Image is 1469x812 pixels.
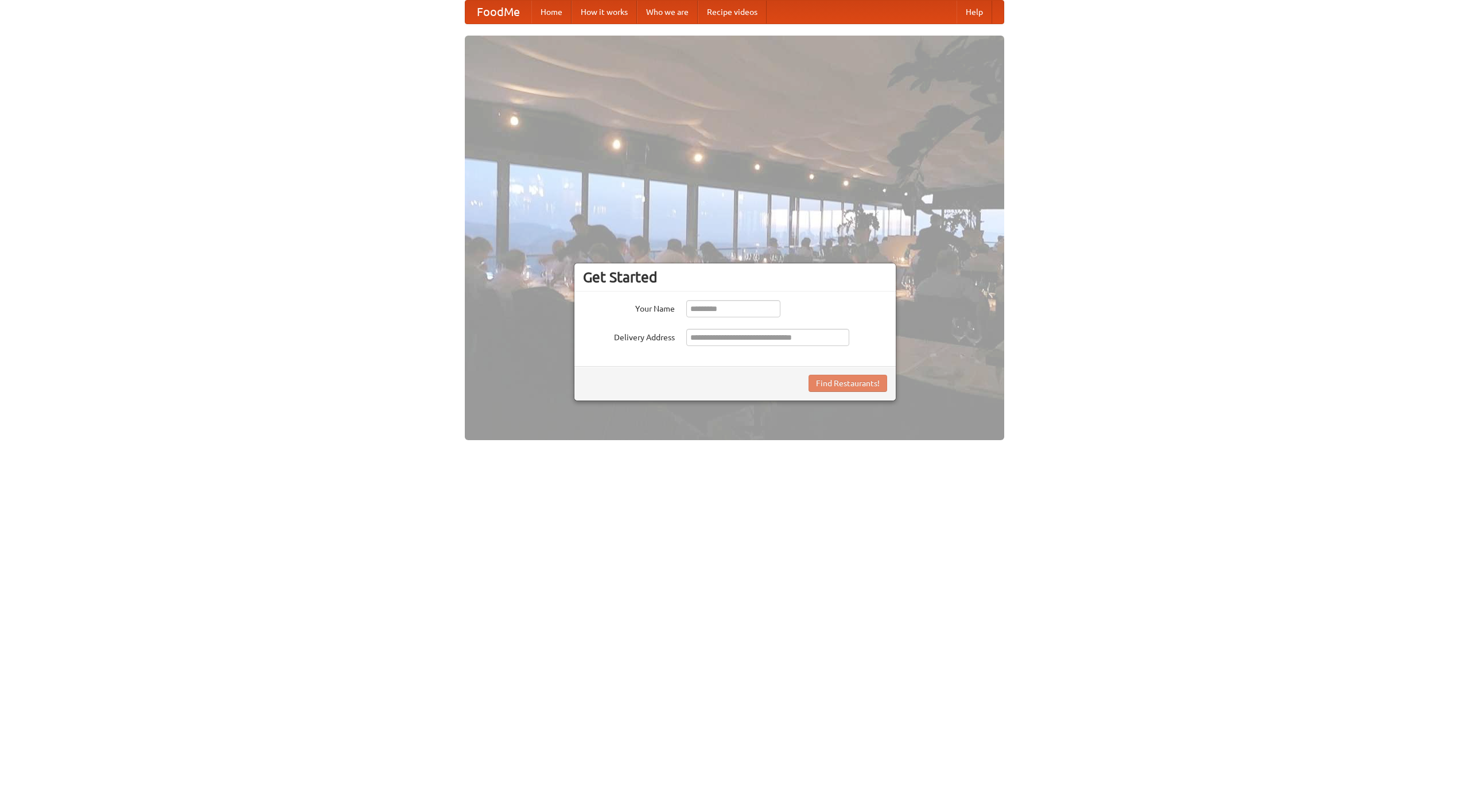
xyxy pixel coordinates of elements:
a: Recipe videos [698,1,767,24]
a: Help [957,1,992,24]
button: Find Restaurants! [809,375,887,392]
h3: Get Started [583,269,887,286]
label: Delivery Address [583,329,675,343]
a: FoodMe [465,1,531,24]
a: How it works [572,1,637,24]
a: Who we are [637,1,698,24]
a: Home [531,1,572,24]
label: Your Name [583,300,675,314]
